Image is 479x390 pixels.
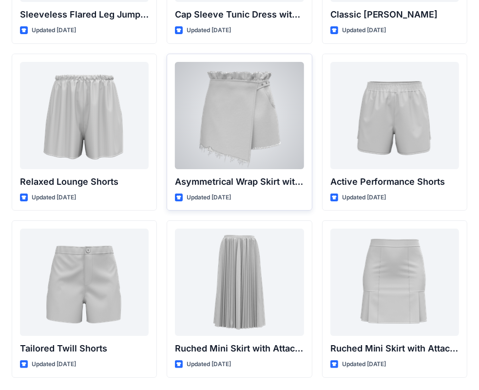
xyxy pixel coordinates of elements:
[175,229,304,336] a: Ruched Mini Skirt with Attached Draped Panel
[32,359,76,370] p: Updated [DATE]
[342,25,386,36] p: Updated [DATE]
[342,359,386,370] p: Updated [DATE]
[20,342,149,355] p: Tailored Twill Shorts
[175,8,304,21] p: Cap Sleeve Tunic Dress with Belt
[20,8,149,21] p: Sleeveless Flared Leg Jumpsuit
[175,175,304,189] p: Asymmetrical Wrap Skirt with Ruffle Waist
[175,62,304,169] a: Asymmetrical Wrap Skirt with Ruffle Waist
[187,193,231,203] p: Updated [DATE]
[330,175,459,189] p: Active Performance Shorts
[32,25,76,36] p: Updated [DATE]
[330,229,459,336] a: Ruched Mini Skirt with Attached Draped Panel
[20,62,149,169] a: Relaxed Lounge Shorts
[342,193,386,203] p: Updated [DATE]
[20,229,149,336] a: Tailored Twill Shorts
[330,62,459,169] a: Active Performance Shorts
[187,25,231,36] p: Updated [DATE]
[330,8,459,21] p: Classic [PERSON_NAME]
[32,193,76,203] p: Updated [DATE]
[175,342,304,355] p: Ruched Mini Skirt with Attached Draped Panel
[187,359,231,370] p: Updated [DATE]
[20,175,149,189] p: Relaxed Lounge Shorts
[330,342,459,355] p: Ruched Mini Skirt with Attached Draped Panel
